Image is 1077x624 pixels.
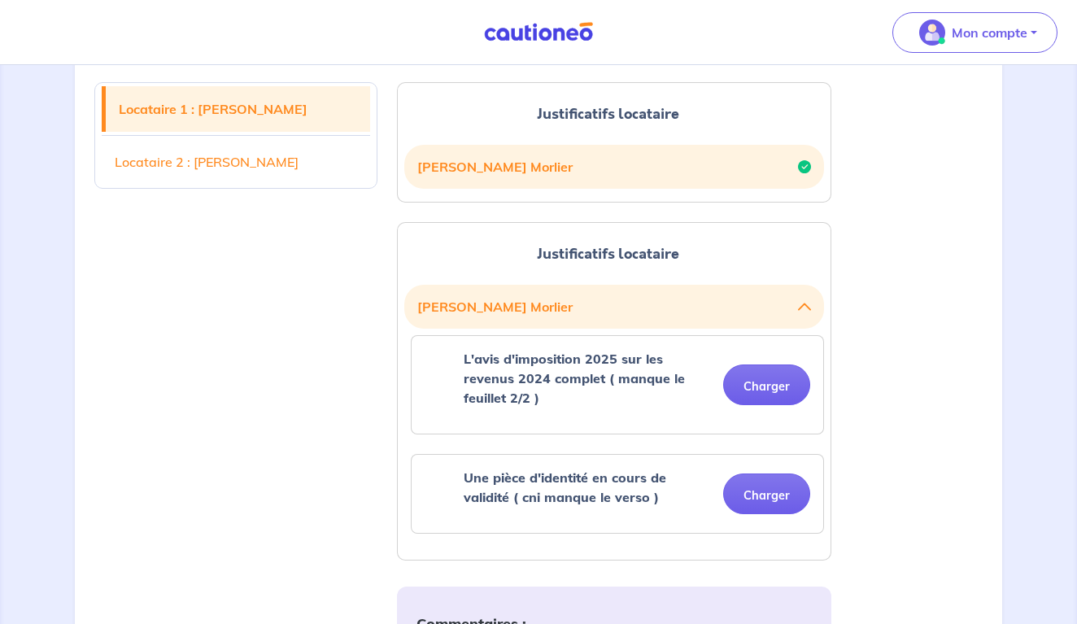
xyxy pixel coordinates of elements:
[892,12,1057,53] button: illu_account_valid_menu.svgMon compte
[464,351,685,406] strong: L'avis d'imposition 2025 sur les revenus 2024 complet ( manque le feuillet 2/2 )
[537,243,679,264] span: Justificatifs locataire
[106,86,370,132] a: Locataire 1 : [PERSON_NAME]
[952,23,1027,42] p: Mon compte
[477,22,600,42] img: Cautioneo
[417,291,811,322] button: [PERSON_NAME] Morlier
[102,139,370,185] a: Locataire 2 : [PERSON_NAME]
[919,20,945,46] img: illu_account_valid_menu.svg
[411,335,824,434] div: categoryName: lavis-dimposition-2025-sur-les-revenus-2024-complet-manque-le-feuillet-2-2, userCat...
[464,469,666,505] strong: Une pièce d'identité en cours de validité ( cni manque le verso )
[417,151,811,182] button: [PERSON_NAME] Morlier
[723,364,810,405] button: Charger
[723,473,810,514] button: Charger
[537,103,679,124] span: Justificatifs locataire
[411,454,824,534] div: categoryName: une-piece-didentite-en-cours-de-validite-cni-manque-le-verso, userCategory: retired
